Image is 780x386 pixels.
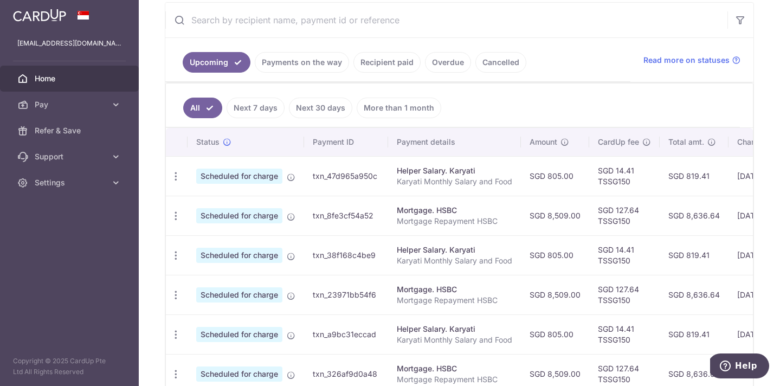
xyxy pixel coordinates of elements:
[397,324,512,334] div: Helper Salary. Karyati
[397,284,512,295] div: Mortgage. HSBC
[425,52,471,73] a: Overdue
[255,52,349,73] a: Payments on the way
[304,128,388,156] th: Payment ID
[589,235,660,275] td: SGD 14.41 TSSG150
[397,255,512,266] p: Karyati Monthly Salary and Food
[35,99,106,110] span: Pay
[660,275,729,314] td: SGD 8,636.64
[397,205,512,216] div: Mortgage. HSBC
[183,52,250,73] a: Upcoming
[521,275,589,314] td: SGD 8,509.00
[388,128,521,156] th: Payment details
[196,137,220,147] span: Status
[304,275,388,314] td: txn_23971bb54f6
[35,151,106,162] span: Support
[397,165,512,176] div: Helper Salary. Karyati
[660,196,729,235] td: SGD 8,636.64
[304,156,388,196] td: txn_47d965a950c
[475,52,526,73] a: Cancelled
[668,137,704,147] span: Total amt.
[530,137,557,147] span: Amount
[196,169,282,184] span: Scheduled for charge
[304,196,388,235] td: txn_8fe3cf54a52
[196,248,282,263] span: Scheduled for charge
[521,196,589,235] td: SGD 8,509.00
[13,9,66,22] img: CardUp
[521,235,589,275] td: SGD 805.00
[710,353,769,381] iframe: Opens a widget where you can find more information
[589,156,660,196] td: SGD 14.41 TSSG150
[397,245,512,255] div: Helper Salary. Karyati
[397,176,512,187] p: Karyati Monthly Salary and Food
[397,334,512,345] p: Karyati Monthly Salary and Food
[397,295,512,306] p: Mortgage Repayment HSBC
[521,314,589,354] td: SGD 805.00
[397,363,512,374] div: Mortgage. HSBC
[397,374,512,385] p: Mortgage Repayment HSBC
[196,327,282,342] span: Scheduled for charge
[589,314,660,354] td: SGD 14.41 TSSG150
[589,275,660,314] td: SGD 127.64 TSSG150
[353,52,421,73] a: Recipient paid
[196,287,282,303] span: Scheduled for charge
[643,55,730,66] span: Read more on statuses
[165,3,727,37] input: Search by recipient name, payment id or reference
[589,196,660,235] td: SGD 127.64 TSSG150
[660,314,729,354] td: SGD 819.41
[660,235,729,275] td: SGD 819.41
[304,314,388,354] td: txn_a9bc31eccad
[183,98,222,118] a: All
[289,98,352,118] a: Next 30 days
[35,73,106,84] span: Home
[660,156,729,196] td: SGD 819.41
[357,98,441,118] a: More than 1 month
[304,235,388,275] td: txn_38f168c4be9
[35,125,106,136] span: Refer & Save
[35,177,106,188] span: Settings
[643,55,740,66] a: Read more on statuses
[227,98,285,118] a: Next 7 days
[196,366,282,382] span: Scheduled for charge
[598,137,639,147] span: CardUp fee
[397,216,512,227] p: Mortgage Repayment HSBC
[196,208,282,223] span: Scheduled for charge
[521,156,589,196] td: SGD 805.00
[17,38,121,49] p: [EMAIL_ADDRESS][DOMAIN_NAME]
